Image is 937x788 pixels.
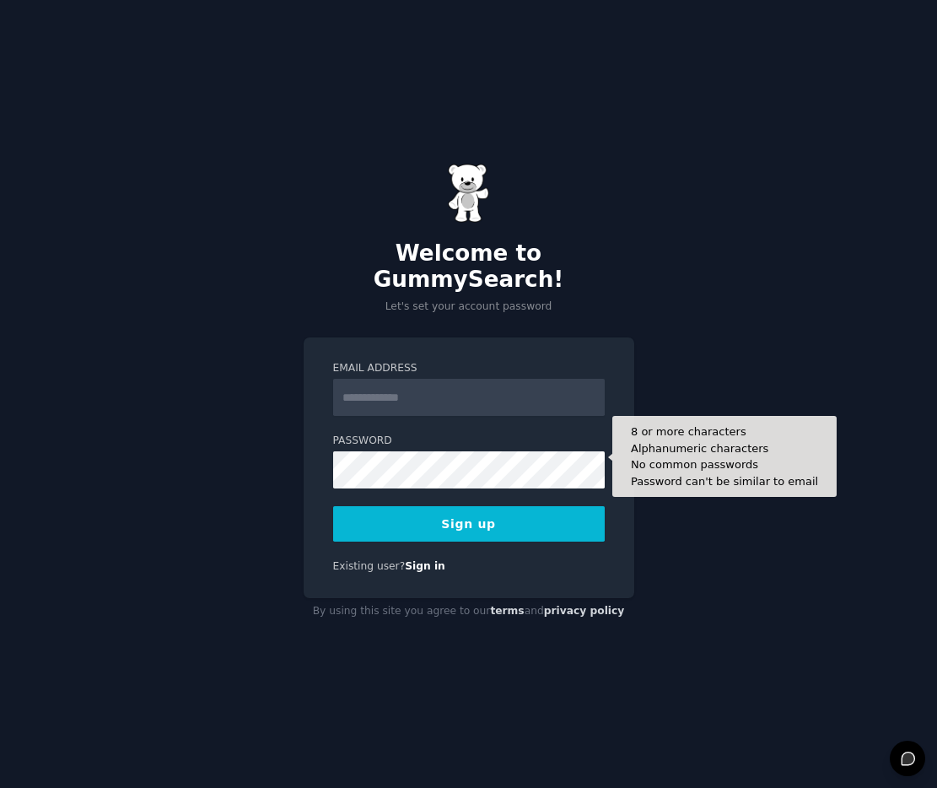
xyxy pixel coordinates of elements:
[448,164,490,223] img: Gummy Bear
[405,560,445,572] a: Sign in
[544,605,625,617] a: privacy policy
[333,434,605,449] label: Password
[490,605,524,617] a: terms
[304,240,634,294] h2: Welcome to GummySearch!
[304,300,634,315] p: Let's set your account password
[333,361,605,376] label: Email Address
[304,598,634,625] div: By using this site you agree to our and
[333,506,605,542] button: Sign up
[333,560,406,572] span: Existing user?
